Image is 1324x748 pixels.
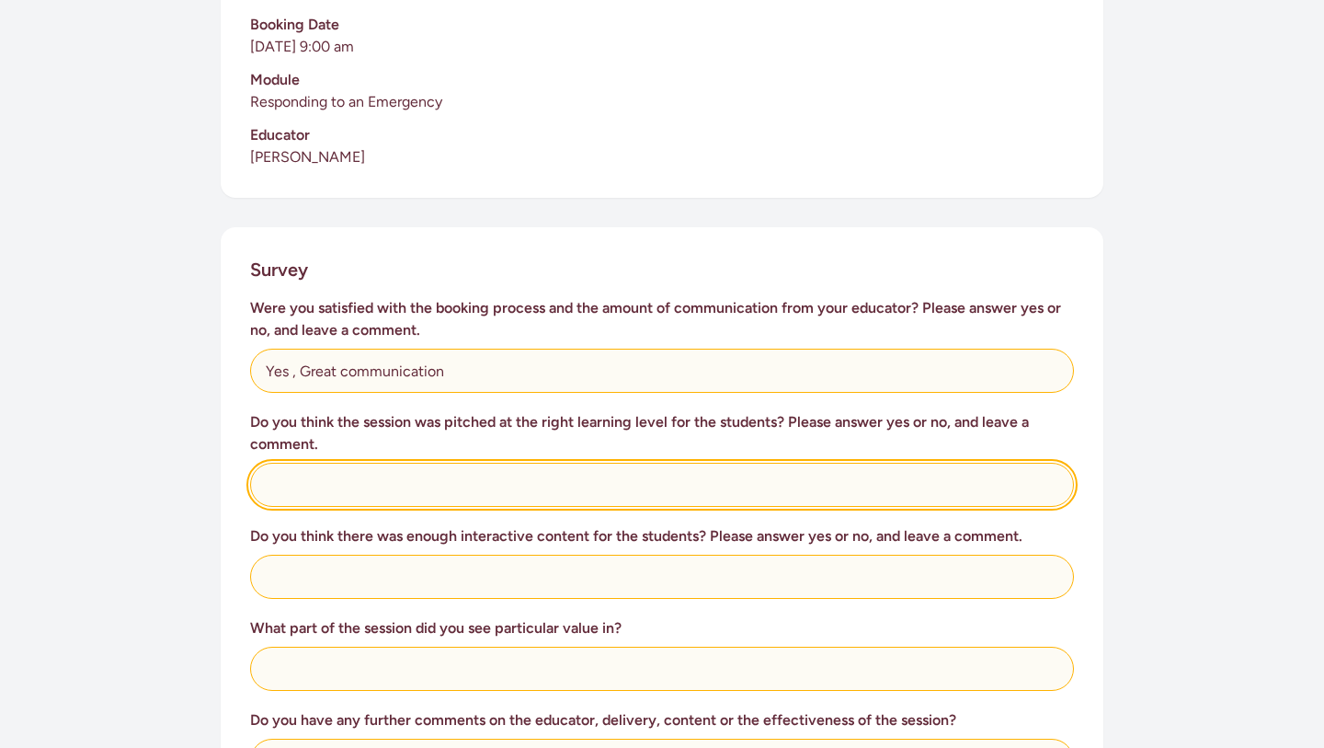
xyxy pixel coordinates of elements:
h3: Educator [250,124,1074,146]
h3: Were you satisfied with the booking process and the amount of communication from your educator? P... [250,297,1074,341]
p: [PERSON_NAME] [250,146,1074,168]
h3: Do you think the session was pitched at the right learning level for the students? Please answer ... [250,411,1074,455]
h3: Do you think there was enough interactive content for the students? Please answer yes or no, and ... [250,525,1074,547]
h3: Booking Date [250,14,1074,36]
h2: Survey [250,257,308,282]
p: Responding to an Emergency [250,91,1074,113]
h3: What part of the session did you see particular value in? [250,617,1074,639]
h3: Do you have any further comments on the educator, delivery, content or the effectiveness of the s... [250,709,1074,731]
h3: Module [250,69,1074,91]
p: [DATE] 9:00 am [250,36,1074,58]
